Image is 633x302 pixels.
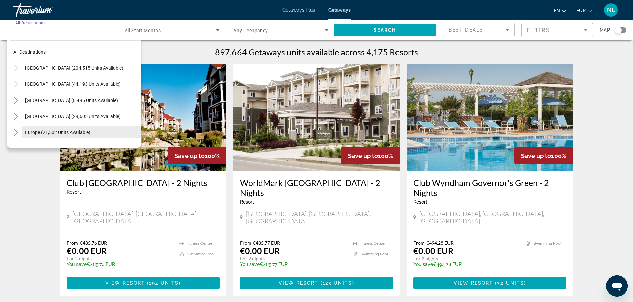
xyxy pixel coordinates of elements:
[534,241,561,246] span: Swimming Pool
[22,142,141,155] button: Australia (2,002 units available)
[426,240,454,246] span: €494.28 EUR
[253,240,280,246] span: €485.77 EUR
[174,152,205,159] span: Save up to
[279,280,318,286] span: View Resort
[240,240,251,246] span: From
[341,147,400,164] div: 100%
[80,240,107,246] span: €485.76 EUR
[13,1,81,19] a: Travorium
[374,27,397,33] span: Search
[240,199,254,205] span: Resort
[413,256,519,262] p: For 2 nights
[10,143,22,155] button: Toggle Australia (2,002 units available)
[413,178,567,198] a: Club Wyndham Governor's Green - 2 Nights
[413,262,519,267] p: €494.28 EUR
[576,6,592,15] button: Change currency
[419,210,567,225] span: [GEOGRAPHIC_DATA], [GEOGRAPHIC_DATA], [GEOGRAPHIC_DATA]
[10,78,22,90] button: Toggle Mexico (44,193 units available)
[187,241,212,246] span: Fitness Center
[67,240,78,246] span: From
[22,78,141,90] button: [GEOGRAPHIC_DATA] (44,193 units available)
[348,152,378,159] span: Save up to
[449,26,509,34] mat-select: Sort by
[149,280,179,286] span: 194 units
[318,280,354,286] span: ( )
[60,64,227,171] img: C490E01X.jpg
[454,280,493,286] span: View Resort
[521,23,593,38] button: Filter
[361,241,386,246] span: Fitness Center
[606,275,628,297] iframe: Кнопка запуска окна обмена сообщениями
[10,111,22,122] button: Toggle Caribbean & Atlantic Islands (29,605 units available)
[240,256,346,262] p: For 2 nights
[215,47,418,57] h1: 897,664 Getaways units available across 4,175 Resorts
[233,28,268,33] span: Any Occupancy
[413,262,433,267] span: You save
[25,98,118,103] span: [GEOGRAPHIC_DATA] (8,495 units available)
[25,81,121,87] span: [GEOGRAPHIC_DATA] (44,193 units available)
[323,280,352,286] span: 123 units
[22,110,141,122] button: [GEOGRAPHIC_DATA] (29,605 units available)
[67,262,173,267] p: €485.76 EUR
[413,240,425,246] span: From
[607,7,615,13] span: NL
[67,277,220,289] button: View Resort(194 units)
[187,252,215,256] span: Swimming Pool
[240,246,280,256] p: €0.00 EUR
[22,94,141,106] button: [GEOGRAPHIC_DATA] (8,495 units available)
[145,280,181,286] span: ( )
[407,64,573,171] img: C380O01X.jpg
[521,152,551,159] span: Save up to
[514,147,573,164] div: 100%
[282,7,315,13] a: Getaways Plus
[25,65,123,71] span: [GEOGRAPHIC_DATA] (204,515 units available)
[10,46,141,58] button: All destinations
[553,8,560,13] span: en
[576,8,586,13] span: EUR
[246,210,393,225] span: [GEOGRAPHIC_DATA], [GEOGRAPHIC_DATA], [GEOGRAPHIC_DATA]
[240,178,393,198] a: WorldMark [GEOGRAPHIC_DATA] - 2 Nights
[413,199,427,205] span: Resort
[22,62,141,74] button: [GEOGRAPHIC_DATA] (204,515 units available)
[233,64,400,171] img: A871E01X.jpg
[25,130,90,135] span: Europe (21,502 units available)
[553,6,566,15] button: Change language
[10,62,22,74] button: Toggle United States (204,515 units available)
[602,3,620,17] button: User Menu
[413,246,453,256] p: €0.00 EUR
[67,246,107,256] p: €0.00 EUR
[15,20,45,25] span: All Destinations
[13,49,46,55] span: All destinations
[600,25,610,35] span: Map
[22,126,141,138] button: Europe (21,502 units available)
[413,277,567,289] button: View Resort(32 units)
[449,27,483,33] span: Best Deals
[328,7,351,13] a: Getaways
[67,256,173,262] p: For 2 nights
[72,210,220,225] span: [GEOGRAPHIC_DATA], [GEOGRAPHIC_DATA], [GEOGRAPHIC_DATA]
[10,127,22,138] button: Toggle Europe (21,502 units available)
[67,189,81,195] span: Resort
[334,24,436,36] button: Search
[67,262,87,267] span: You save
[67,178,220,188] a: Club [GEOGRAPHIC_DATA] - 2 Nights
[168,147,226,164] div: 100%
[25,114,121,119] span: [GEOGRAPHIC_DATA] (29,605 units available)
[240,262,260,267] span: You save
[493,280,526,286] span: ( )
[497,280,524,286] span: 32 units
[105,280,145,286] span: View Resort
[240,262,346,267] p: €485.77 EUR
[240,277,393,289] button: View Resort(123 units)
[125,28,161,33] span: All Start Months
[10,95,22,106] button: Toggle Canada (8,495 units available)
[361,252,388,256] span: Swimming Pool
